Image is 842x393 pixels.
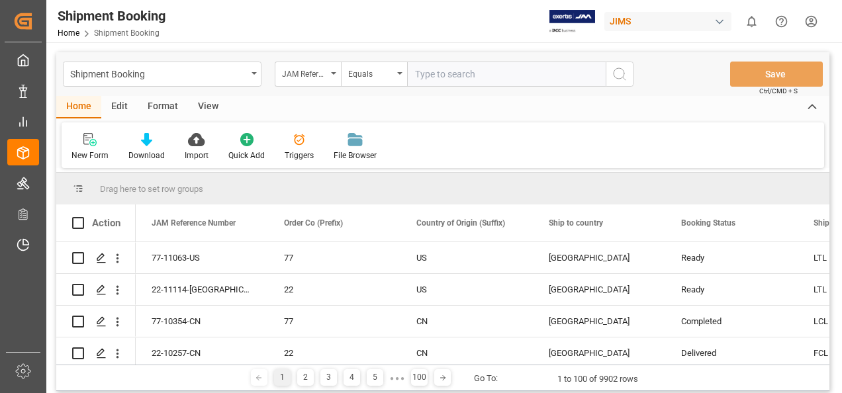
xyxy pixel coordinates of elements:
div: Press SPACE to select this row. [56,242,136,274]
div: US [416,275,517,305]
div: Home [56,96,101,118]
div: CN [416,306,517,337]
div: Ready [681,275,782,305]
div: 2 [297,369,314,386]
div: 77-11063-US [136,242,268,273]
div: 22-11114-[GEOGRAPHIC_DATA] [136,274,268,305]
div: CN [416,338,517,369]
div: [GEOGRAPHIC_DATA] [549,306,649,337]
div: Shipment Booking [70,65,247,81]
button: search button [606,62,633,87]
span: JAM Reference Number [152,218,236,228]
button: Help Center [767,7,796,36]
div: File Browser [334,150,377,161]
div: New Form [71,150,109,161]
div: 4 [344,369,360,386]
div: Press SPACE to select this row. [56,306,136,337]
div: Triggers [285,150,314,161]
div: Download [128,150,165,161]
button: show 0 new notifications [737,7,767,36]
div: US [416,243,517,273]
div: Press SPACE to select this row. [56,274,136,306]
div: Go To: [474,372,498,385]
span: Ctrl/CMD + S [759,86,798,96]
div: JIMS [604,12,731,31]
div: 22 [284,338,385,369]
a: Home [58,28,79,38]
button: open menu [275,62,341,87]
div: 22 [284,275,385,305]
span: Ship to country [549,218,603,228]
div: Import [185,150,209,161]
div: [GEOGRAPHIC_DATA] [549,338,649,369]
div: 22-10257-CN [136,337,268,369]
span: Drag here to set row groups [100,184,203,194]
div: Format [138,96,188,118]
div: Edit [101,96,138,118]
div: Delivered [681,338,782,369]
div: 100 [411,369,428,386]
button: open menu [63,62,261,87]
div: ● ● ● [390,373,404,383]
div: Ready [681,243,782,273]
button: open menu [341,62,407,87]
span: Country of Origin (Suffix) [416,218,505,228]
span: Booking Status [681,218,735,228]
div: [GEOGRAPHIC_DATA] [549,275,649,305]
img: Exertis%20JAM%20-%20Email%20Logo.jpg_1722504956.jpg [549,10,595,33]
div: 77-10354-CN [136,306,268,337]
div: 77 [284,306,385,337]
div: JAM Reference Number [282,65,327,80]
div: 1 [274,369,291,386]
div: View [188,96,228,118]
div: Action [92,217,120,229]
div: Equals [348,65,393,80]
span: Order Co (Prefix) [284,218,343,228]
button: Save [730,62,823,87]
div: Press SPACE to select this row. [56,337,136,369]
div: 5 [367,369,383,386]
div: Completed [681,306,782,337]
div: 1 to 100 of 9902 rows [557,372,638,386]
button: JIMS [604,9,737,34]
div: 3 [320,369,337,386]
div: Shipment Booking [58,6,165,26]
input: Type to search [407,62,606,87]
div: 77 [284,243,385,273]
div: Quick Add [228,150,265,161]
div: [GEOGRAPHIC_DATA] [549,243,649,273]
